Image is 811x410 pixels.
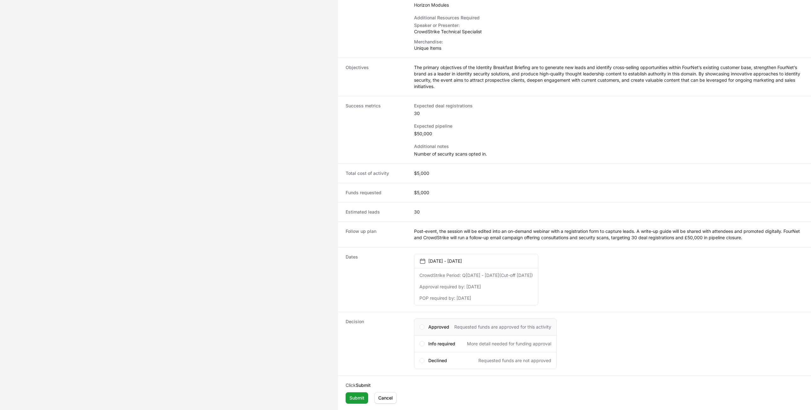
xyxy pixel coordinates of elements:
span: Info required [428,341,455,347]
dd: 30 [414,209,420,215]
p: [DATE] - [DATE] [428,258,462,264]
span: Approved [428,324,449,330]
button: Cancel [374,392,397,404]
dd: [DATE] [457,295,471,301]
p: Merchandise: [414,39,482,45]
dt: Estimated leads [346,209,406,215]
b: Submit [356,382,371,388]
dt: Success metrics [346,103,406,157]
dd: $50,000 [414,131,487,137]
dt: Approval required by: [419,284,465,290]
dt: Funds requested [346,189,406,196]
span: Requested funds are approved for this activity [454,324,551,330]
dt: Decision [346,318,406,369]
dt: CrowdStrike Period: [419,272,461,279]
dd: [DATE] [466,284,481,290]
button: Submit [346,392,368,404]
dt: Objectives [346,64,406,90]
dt: Follow up plan [346,228,406,241]
span: Requested funds are not approved [478,357,551,364]
span: (Cut-off [DATE]) [499,272,533,278]
dt: Expected deal registrations [414,103,487,109]
span: Cancel [378,394,393,402]
p: Unique Items [414,45,482,51]
dd: Post-event, the session will be edited into an on-demand webinar with a registration form to capt... [414,228,803,241]
dd: Horizon Modules [414,2,482,8]
dd: $5,000 [414,170,429,176]
dt: Additional notes [414,143,487,150]
p: Speaker or Presenter: [414,22,482,29]
dd: 30 [414,110,487,117]
span: Declined [428,357,447,364]
p: CrowdStrike Technical Specialist [414,29,482,35]
dd: Number of security scans opted in. [414,151,487,157]
dd: The primary objectives of the Identity Breakfast Briefing are to generate new leads and identify ... [414,64,803,90]
dt: Expected pipeline [414,123,487,129]
dd: $5,000 [414,189,429,196]
dt: Dates [346,254,406,305]
dt: Additional Resources Required [414,15,482,21]
dt: POP required by: [419,295,455,301]
span: Submit [349,394,364,402]
p: Click [346,382,803,388]
dd: Q[DATE] - [DATE] [462,272,533,279]
dt: Total cost of activity [346,170,406,176]
span: More detail needed for funding approval [467,341,551,347]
